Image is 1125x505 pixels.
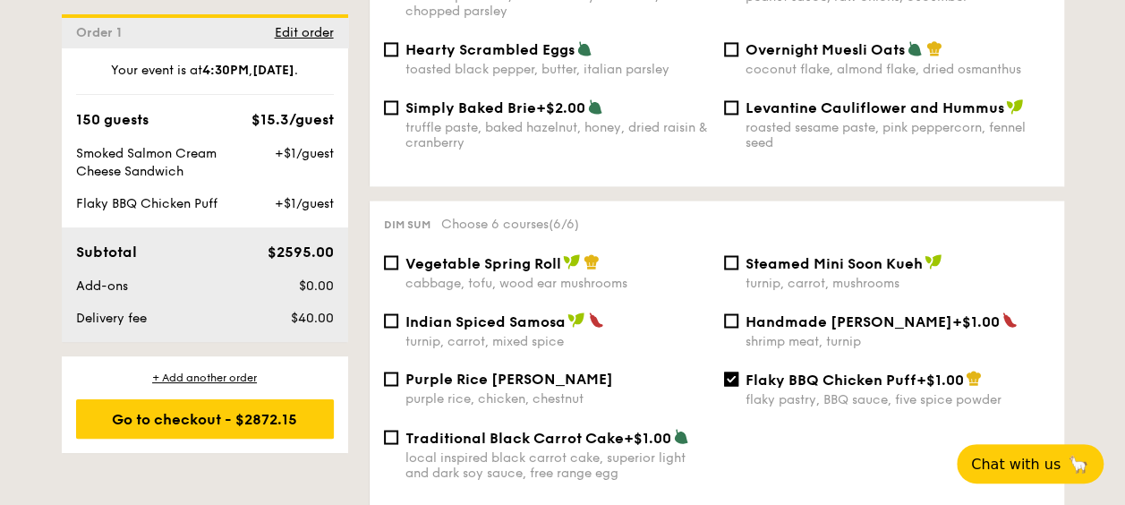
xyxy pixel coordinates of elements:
button: Chat with us🦙 [957,444,1104,484]
strong: [DATE] [252,63,294,78]
span: Hearty Scrambled Eggs [405,41,575,58]
img: icon-chef-hat.a58ddaea.svg [926,40,942,56]
span: Simply Baked Brie [405,99,536,116]
span: +$2.00 [536,99,585,116]
span: Traditional Black Carrot Cake [405,429,624,446]
div: local inspired black carrot cake, superior light and dark soy sauce, free range egg [405,449,710,480]
img: icon-spicy.37a8142b.svg [588,312,604,328]
span: Subtotal [76,244,137,261]
span: 🦙 [1068,454,1089,475]
div: turnip, carrot, mixed spice [405,333,710,348]
span: +$1.00 [916,371,964,388]
strong: 4:30PM [202,63,249,78]
div: roasted sesame paste, pink peppercorn, fennel seed [746,120,1050,150]
div: $15.3/guest [251,109,334,131]
img: icon-vegan.f8ff3823.svg [1006,98,1024,115]
div: purple rice, chicken, chestnut [405,390,710,406]
span: $40.00 [290,311,333,326]
span: +$1.00 [952,312,1000,330]
input: Indian Spiced Samosaturnip, carrot, mixed spice [384,313,398,328]
span: Levantine Cauliflower and Hummus [746,99,1004,116]
img: icon-vegetarian.fe4039eb.svg [587,98,603,115]
span: (6/6) [549,217,579,232]
input: Steamed Mini Soon Kuehturnip, carrot, mushrooms [724,255,738,270]
span: $0.00 [298,278,333,294]
input: Overnight Muesli Oatscoconut flake, almond flake, dried osmanthus [724,42,738,56]
div: Your event is at , . [76,62,334,95]
div: Go to checkout - $2872.15 [76,399,334,439]
img: icon-chef-hat.a58ddaea.svg [966,370,982,386]
span: $2595.00 [267,244,333,261]
div: turnip, carrot, mushrooms [746,275,1050,290]
img: icon-vegan.f8ff3823.svg [925,253,942,270]
img: icon-vegan.f8ff3823.svg [567,312,585,328]
span: Add-ons [76,278,128,294]
span: Vegetable Spring Roll [405,254,561,271]
img: icon-vegetarian.fe4039eb.svg [907,40,923,56]
input: Traditional Black Carrot Cake+$1.00local inspired black carrot cake, superior light and dark soy ... [384,430,398,444]
input: Purple Rice [PERSON_NAME]purple rice, chicken, chestnut [384,372,398,386]
span: +$1/guest [274,196,333,211]
span: Chat with us [971,456,1061,473]
input: Vegetable Spring Rollcabbage, tofu, wood ear mushrooms [384,255,398,270]
span: Purple Rice [PERSON_NAME] [405,370,613,387]
span: Overnight Muesli Oats [746,41,905,58]
img: icon-spicy.37a8142b.svg [1001,312,1018,328]
span: Flaky BBQ Chicken Puff [746,371,916,388]
input: Hearty Scrambled Eggstoasted black pepper, butter, italian parsley [384,42,398,56]
div: coconut flake, almond flake, dried osmanthus [746,62,1050,77]
span: Choose 6 courses [441,217,579,232]
span: Flaky BBQ Chicken Puff [76,196,217,211]
input: Flaky BBQ Chicken Puff+$1.00flaky pastry, BBQ sauce, five spice powder [724,372,738,386]
img: icon-vegan.f8ff3823.svg [563,253,581,270]
div: cabbage, tofu, wood ear mushrooms [405,275,710,290]
div: + Add another order [76,371,334,385]
span: Dim sum [384,218,430,231]
span: Indian Spiced Samosa [405,312,566,330]
img: icon-vegetarian.fe4039eb.svg [673,428,689,444]
div: truffle paste, baked hazelnut, honey, dried raisin & cranberry [405,120,710,150]
span: Smoked Salmon Cream Cheese Sandwich [76,146,217,179]
img: icon-vegetarian.fe4039eb.svg [576,40,592,56]
div: flaky pastry, BBQ sauce, five spice powder [746,391,1050,407]
span: Order 1 [76,25,129,40]
div: toasted black pepper, butter, italian parsley [405,62,710,77]
span: Handmade [PERSON_NAME] [746,312,952,330]
input: Simply Baked Brie+$2.00truffle paste, baked hazelnut, honey, dried raisin & cranberry [384,100,398,115]
div: 150 guests [76,109,149,131]
span: Steamed Mini Soon Kueh [746,254,923,271]
input: Handmade [PERSON_NAME]+$1.00shrimp meat, turnip [724,313,738,328]
span: +$1.00 [624,429,671,446]
input: Levantine Cauliflower and Hummusroasted sesame paste, pink peppercorn, fennel seed [724,100,738,115]
div: shrimp meat, turnip [746,333,1050,348]
span: +$1/guest [274,146,333,161]
span: Delivery fee [76,311,147,326]
span: Edit order [275,25,334,40]
img: icon-chef-hat.a58ddaea.svg [584,253,600,270]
